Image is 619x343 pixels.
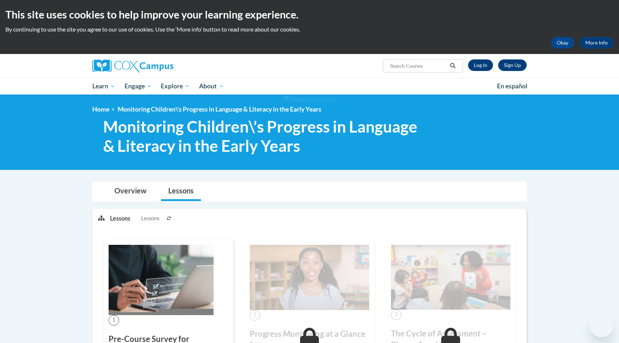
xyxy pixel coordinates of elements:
[492,79,532,94] a: En español
[580,37,614,49] a: More Info
[141,214,159,222] span: Lessons
[194,78,228,95] a: About
[107,182,154,201] a: Overview
[250,245,369,310] img: Course Image
[118,105,321,113] span: Monitoring Children\'s Progress in Language & Literacy in the Early Years
[590,314,613,337] iframe: Button to launch messaging window
[284,95,335,103] img: Section background
[92,59,173,72] img: Cox Campus
[161,82,190,91] span: Explore
[81,78,538,95] div: Main menu
[125,82,152,91] span: Engage
[250,329,369,340] h3: Progress Monitoring at a Glance
[389,62,447,70] input: Search Courses
[92,59,230,72] a: Cox Campus
[199,82,224,91] span: About
[497,82,527,90] span: En español
[391,245,510,310] img: Course Image
[5,7,614,22] h2: This site uses cookies to help improve your learning experience.
[5,25,614,33] p: By continuing to use the site you agree to our use of cookies. Use the ‘More info’ button to read...
[109,315,119,326] span: 1
[391,310,401,320] span: 3
[103,117,426,155] span: Monitoring Children\'s Progress in Language & Literacy in the Early Years
[92,105,109,113] a: Home
[109,245,214,315] img: Course Image
[120,78,156,95] a: Engage
[250,310,260,321] span: 2
[447,62,458,70] button: Search
[92,82,115,91] span: Learn
[161,182,201,201] a: Lessons
[468,59,493,71] a: Log In
[110,214,130,222] p: Lessons
[156,78,194,95] a: Explore
[551,37,574,49] button: Okay
[88,78,120,95] a: Learn
[498,59,527,71] a: Register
